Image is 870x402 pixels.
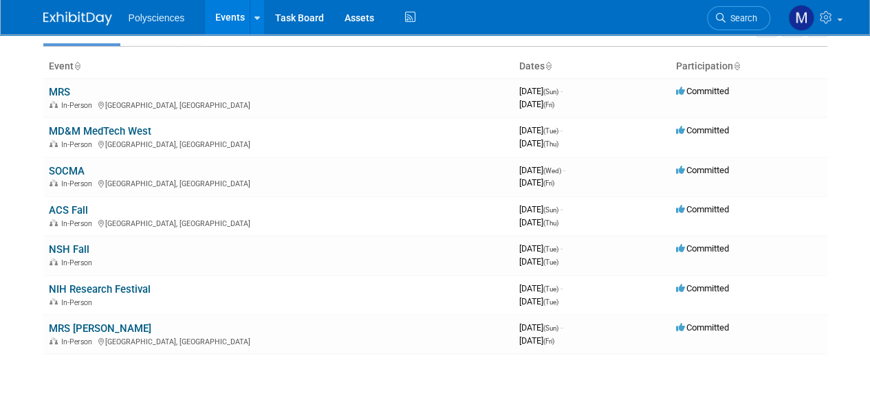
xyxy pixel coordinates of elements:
span: [DATE] [519,217,558,227]
span: (Tue) [543,245,558,253]
span: (Sun) [543,88,558,96]
span: [DATE] [519,256,558,267]
img: In-Person Event [50,298,58,305]
a: Sort by Event Name [74,60,80,71]
span: In-Person [61,140,96,149]
img: In-Person Event [50,337,58,344]
span: [DATE] [519,335,554,346]
span: - [561,243,563,254]
span: [DATE] [519,322,563,333]
a: MRS [PERSON_NAME] [49,322,151,335]
span: (Tue) [543,258,558,266]
span: [DATE] [519,296,558,306]
span: - [561,204,563,214]
div: [GEOGRAPHIC_DATA], [GEOGRAPHIC_DATA] [49,177,508,188]
a: ACS Fall [49,204,88,216]
span: [DATE] [519,125,563,135]
span: (Tue) [543,285,558,293]
img: In-Person Event [50,101,58,108]
span: Search [726,13,757,23]
img: ExhibitDay [43,12,112,25]
span: [DATE] [519,138,558,148]
img: In-Person Event [50,140,58,147]
span: [DATE] [519,204,563,214]
span: (Fri) [543,337,554,345]
span: (Tue) [543,127,558,135]
th: Event [43,55,514,78]
img: In-Person Event [50,179,58,186]
div: [GEOGRAPHIC_DATA], [GEOGRAPHIC_DATA] [49,138,508,149]
span: - [561,322,563,333]
a: NSH Fall [49,243,89,256]
th: Dates [514,55,671,78]
span: [DATE] [519,283,563,293]
span: In-Person [61,179,96,188]
span: Committed [676,165,729,175]
a: NIH Research Festival [49,283,151,295]
span: - [561,125,563,135]
span: - [561,86,563,96]
span: Committed [676,125,729,135]
span: (Fri) [543,101,554,109]
img: Marketing Polysciences [788,5,814,31]
span: (Wed) [543,167,561,175]
div: [GEOGRAPHIC_DATA], [GEOGRAPHIC_DATA] [49,99,508,110]
span: In-Person [61,101,96,110]
span: In-Person [61,258,96,267]
span: - [561,283,563,293]
span: (Fri) [543,179,554,187]
span: Committed [676,283,729,293]
span: (Sun) [543,206,558,214]
span: (Tue) [543,298,558,306]
span: (Thu) [543,219,558,227]
a: Sort by Participation Type [733,60,740,71]
span: Committed [676,204,729,214]
span: [DATE] [519,86,563,96]
span: In-Person [61,337,96,346]
span: Committed [676,86,729,96]
div: [GEOGRAPHIC_DATA], [GEOGRAPHIC_DATA] [49,217,508,228]
a: SOCMA [49,165,85,177]
span: Committed [676,322,729,333]
span: [DATE] [519,165,565,175]
span: [DATE] [519,99,554,109]
span: Committed [676,243,729,254]
span: (Thu) [543,140,558,148]
span: [DATE] [519,177,554,188]
span: Polysciences [129,12,185,23]
span: [DATE] [519,243,563,254]
span: In-Person [61,219,96,228]
a: Sort by Start Date [545,60,552,71]
a: MRS [49,86,70,98]
a: Search [707,6,770,30]
img: In-Person Event [50,219,58,226]
span: In-Person [61,298,96,307]
img: In-Person Event [50,258,58,265]
div: [GEOGRAPHIC_DATA], [GEOGRAPHIC_DATA] [49,335,508,346]
th: Participation [671,55,827,78]
a: MD&M MedTech West [49,125,151,137]
span: - [563,165,565,175]
span: (Sun) [543,324,558,332]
